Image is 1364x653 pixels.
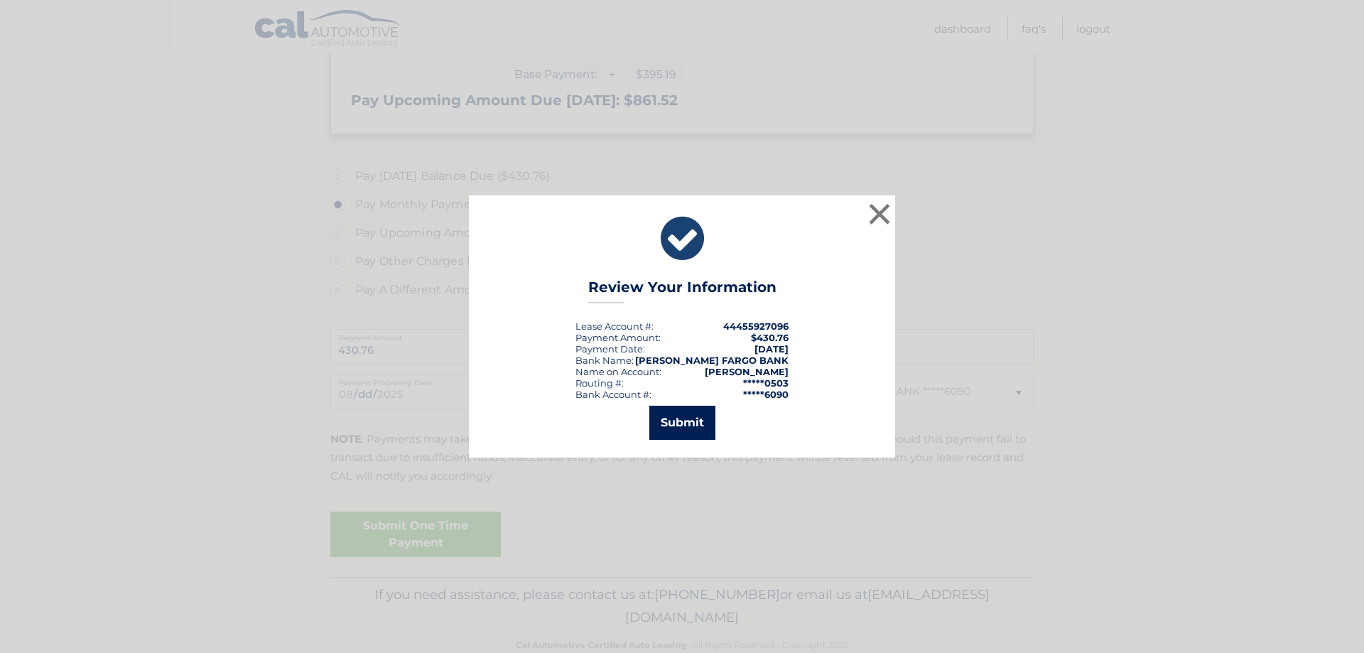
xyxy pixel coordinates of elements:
[575,343,645,355] div: :
[575,332,661,343] div: Payment Amount:
[575,366,661,377] div: Name on Account:
[751,332,789,343] span: $430.76
[635,355,789,366] strong: [PERSON_NAME] FARGO BANK
[575,389,651,400] div: Bank Account #:
[649,406,715,440] button: Submit
[705,366,789,377] strong: [PERSON_NAME]
[575,355,634,366] div: Bank Name:
[865,200,894,228] button: ×
[575,377,624,389] div: Routing #:
[588,279,776,303] h3: Review Your Information
[575,320,654,332] div: Lease Account #:
[754,343,789,355] span: [DATE]
[723,320,789,332] strong: 44455927096
[575,343,643,355] span: Payment Date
